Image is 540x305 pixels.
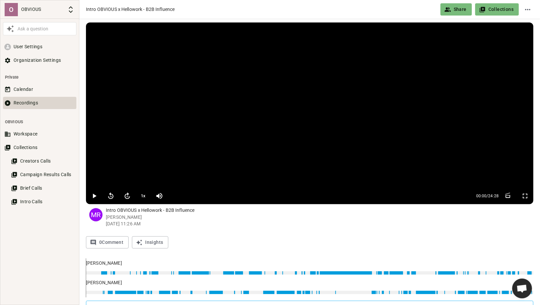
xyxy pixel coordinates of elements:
[440,3,472,16] button: Share video
[86,236,129,248] button: 0Comment
[3,141,76,154] button: Collections
[16,25,75,32] div: Ask a question
[476,193,499,199] span: 00:00 / 24:28
[5,23,16,34] button: Awesile Icon
[522,3,533,16] button: Edit name
[132,236,168,248] button: Insights
[10,182,76,194] button: Brief Calls
[89,208,103,221] div: MR
[137,189,149,203] button: 1x
[21,6,64,13] p: OBVIOUS
[10,196,76,208] button: Intro Calls
[3,41,76,53] button: User Settings
[5,3,18,16] div: O
[3,54,76,66] button: Organization Settings
[3,83,76,95] button: Calendar
[106,214,533,227] p: [PERSON_NAME] [DATE] 11:26 AM
[3,71,76,83] li: Private
[3,128,76,140] button: Workspace
[10,155,76,167] button: Creators Calls
[475,3,519,16] button: Share video
[86,6,437,13] div: Intro OBVIOUS x Hellowork - B2B Influence
[512,279,532,298] div: Ouvrir le chat
[106,207,533,214] p: Intro OBVIOUS x Hellowork - B2B Influence
[3,116,76,128] li: OBVIOUS
[3,97,76,109] button: Recordings
[10,169,76,181] button: Campaign Results Calls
